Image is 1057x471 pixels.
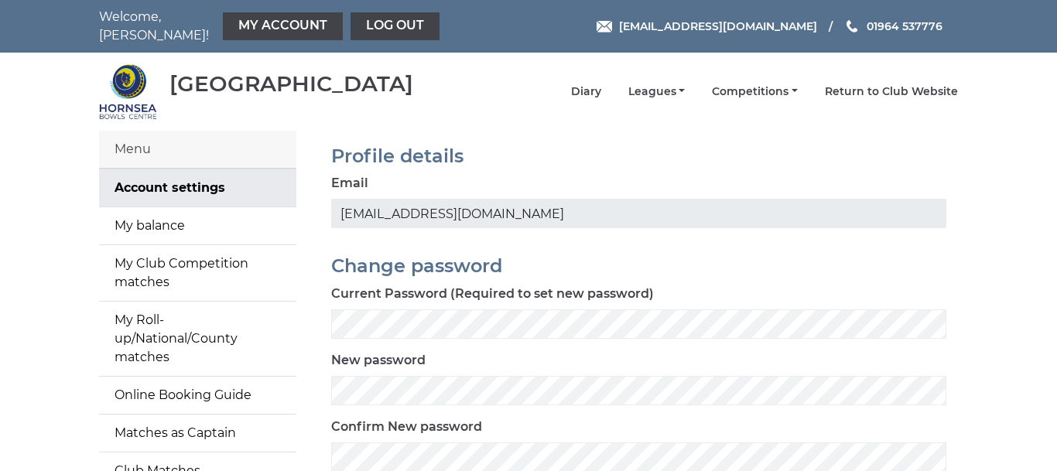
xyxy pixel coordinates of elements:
a: My balance [99,207,296,244]
h2: Change password [331,256,946,276]
label: Current Password (Required to set new password) [331,285,654,303]
a: Leagues [628,84,686,99]
a: Diary [571,84,601,99]
div: [GEOGRAPHIC_DATA] [169,72,413,96]
a: Email [EMAIL_ADDRESS][DOMAIN_NAME] [597,18,817,35]
a: Online Booking Guide [99,377,296,414]
label: New password [331,351,426,370]
a: My Roll-up/National/County matches [99,302,296,376]
a: Return to Club Website [825,84,958,99]
a: Phone us 01964 537776 [844,18,942,35]
a: My Club Competition matches [99,245,296,301]
span: 01964 537776 [867,19,942,33]
a: Log out [351,12,440,40]
img: Phone us [847,20,857,32]
h2: Profile details [331,146,946,166]
img: Hornsea Bowls Centre [99,63,157,121]
label: Email [331,174,368,193]
a: Account settings [99,169,296,206]
a: Matches as Captain [99,415,296,452]
nav: Welcome, [PERSON_NAME]! [99,8,443,45]
a: Competitions [712,84,798,99]
div: Menu [99,131,296,169]
span: [EMAIL_ADDRESS][DOMAIN_NAME] [619,19,817,33]
a: My Account [223,12,343,40]
img: Email [597,21,612,32]
label: Confirm New password [331,418,482,436]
